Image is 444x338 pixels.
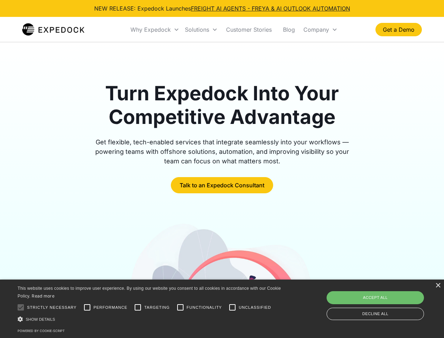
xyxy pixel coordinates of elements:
[303,26,329,33] div: Company
[94,305,128,311] span: Performance
[182,18,220,42] div: Solutions
[171,177,273,193] a: Talk to an Expedock Consultant
[32,293,54,299] a: Read more
[144,305,169,311] span: Targeting
[18,315,283,323] div: Show details
[130,26,171,33] div: Why Expedock
[277,18,301,42] a: Blog
[327,262,444,338] iframe: Chat Widget
[220,18,277,42] a: Customer Stories
[87,137,357,166] div: Get flexible, tech-enabled services that integrate seamlessly into your workflows — powering team...
[26,317,55,321] span: Show details
[375,23,422,36] a: Get a Demo
[87,82,357,129] h1: Turn Expedock Into Your Competitive Advantage
[301,18,340,42] div: Company
[27,305,77,311] span: Strictly necessary
[185,26,209,33] div: Solutions
[22,23,84,37] a: home
[22,23,84,37] img: Expedock Logo
[191,5,350,12] a: FREIGHT AI AGENTS - FREYA & AI OUTLOOK AUTOMATION
[18,329,65,333] a: Powered by cookie-script
[18,286,281,299] span: This website uses cookies to improve user experience. By using our website you consent to all coo...
[187,305,222,311] span: Functionality
[128,18,182,42] div: Why Expedock
[94,4,350,13] div: NEW RELEASE: Expedock Launches
[239,305,271,311] span: Unclassified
